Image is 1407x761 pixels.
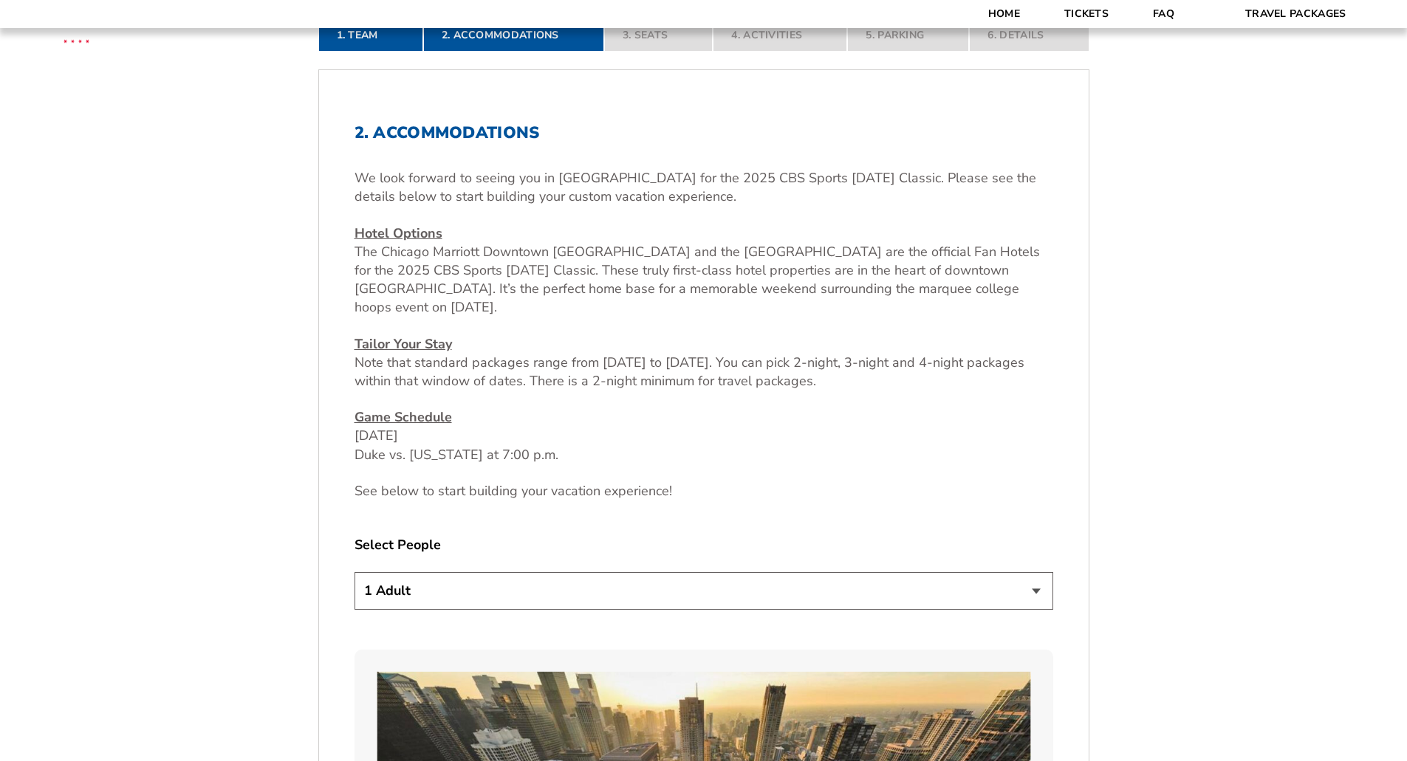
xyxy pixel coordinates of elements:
[44,7,109,72] img: CBS Sports Thanksgiving Classic
[355,482,1053,500] p: See below to start building your vacation experience!
[355,335,452,353] u: Tailor Your Stay
[355,243,1040,317] span: The Chicago Marriott Downtown [GEOGRAPHIC_DATA] and the [GEOGRAPHIC_DATA] are the official Fan Ho...
[355,335,1053,391] p: Note that standard packages range from [DATE] to [DATE]. You can pick 2-night, 3-night and 4-nigh...
[355,169,1053,206] p: We look forward to seeing you in [GEOGRAPHIC_DATA] for the 2025 CBS Sports [DATE] Classic. Please...
[355,536,1053,554] label: Select People
[355,408,1053,464] p: [DATE]
[355,408,452,426] u: Game Schedule
[355,446,558,464] span: Duke vs. [US_STATE] at 7:00 p.m.
[355,224,442,242] u: Hotel Options
[318,19,423,52] a: 1. Team
[355,123,1053,142] h2: 2. Accommodations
